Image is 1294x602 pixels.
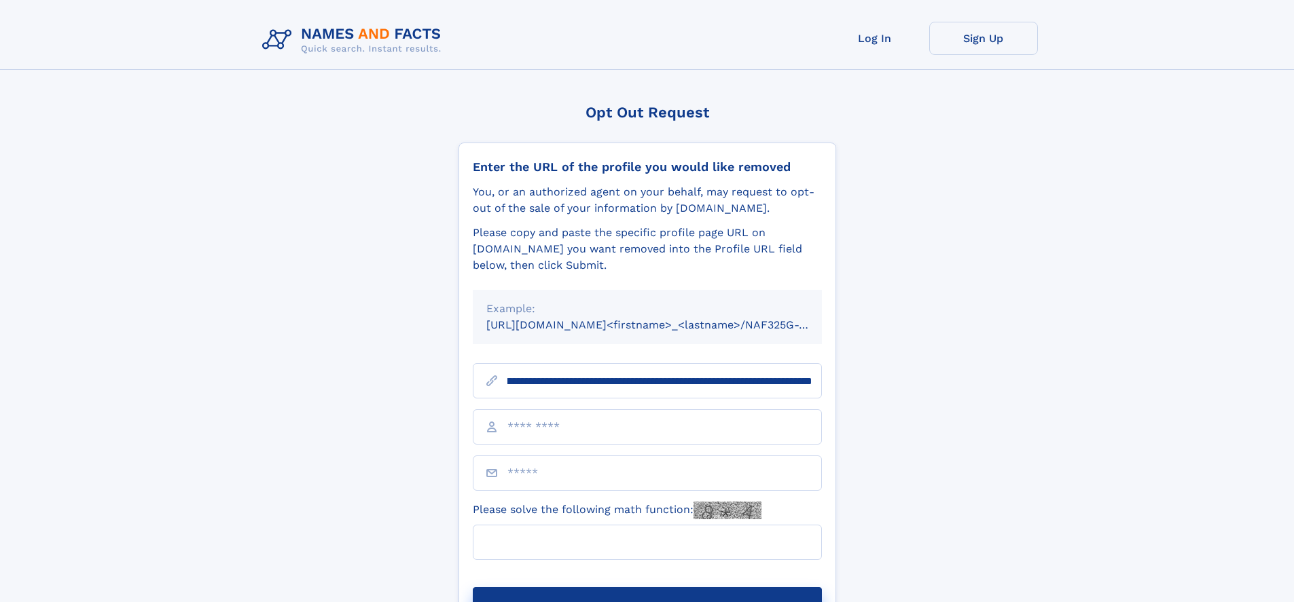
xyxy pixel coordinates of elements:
[929,22,1038,55] a: Sign Up
[473,184,822,217] div: You, or an authorized agent on your behalf, may request to opt-out of the sale of your informatio...
[486,301,808,317] div: Example:
[473,225,822,274] div: Please copy and paste the specific profile page URL on [DOMAIN_NAME] you want removed into the Pr...
[821,22,929,55] a: Log In
[473,502,761,519] label: Please solve the following math function:
[257,22,452,58] img: Logo Names and Facts
[459,104,836,121] div: Opt Out Request
[486,318,848,331] small: [URL][DOMAIN_NAME]<firstname>_<lastname>/NAF325G-xxxxxxxx
[473,159,822,174] div: Enter the URL of the profile you would like removed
